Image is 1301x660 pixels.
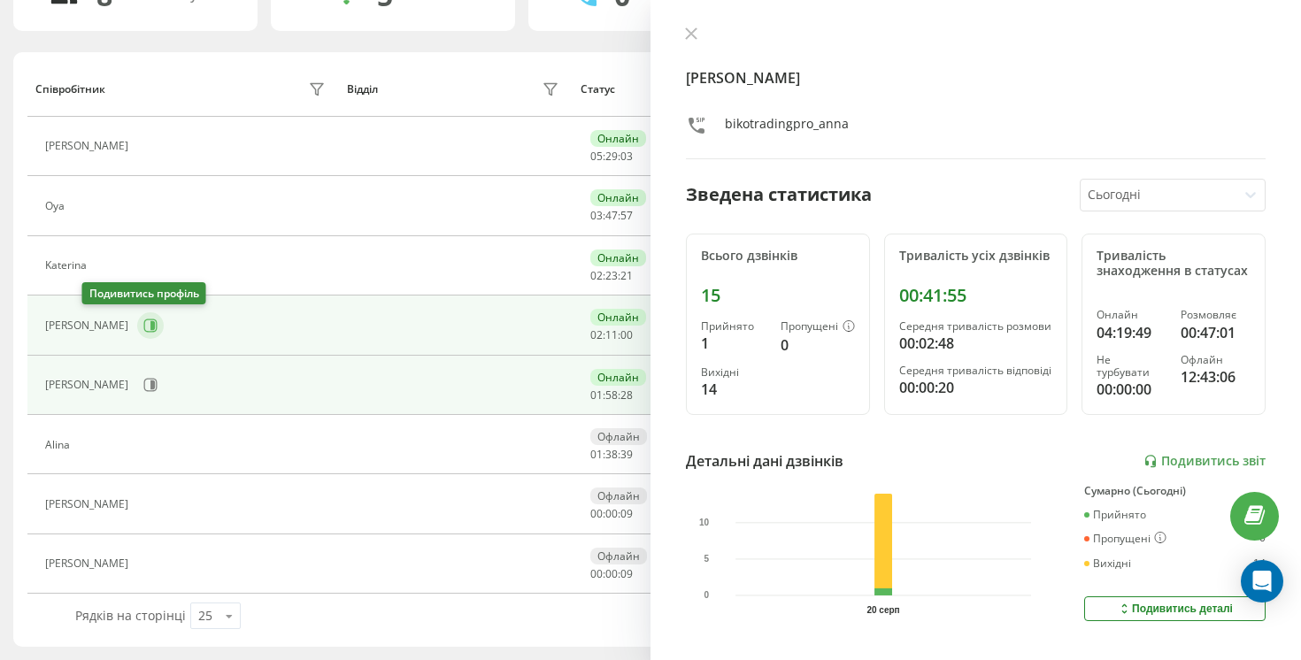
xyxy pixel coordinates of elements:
div: 15 [701,285,855,306]
span: 47 [605,208,618,223]
div: Онлайн [590,369,646,386]
span: 03 [620,149,633,164]
div: 14 [1253,557,1266,570]
div: Статус [581,83,615,96]
span: Рядків на сторінці [75,607,186,624]
span: 02 [590,268,603,283]
div: 00:00:20 [899,377,1053,398]
div: 14 [701,379,766,400]
button: Подивитись деталі [1084,596,1266,621]
div: Open Intercom Messenger [1241,560,1283,602]
a: Подивитись звіт [1143,454,1266,469]
div: : : [590,210,633,222]
div: Середня тривалість розмови [899,320,1053,333]
div: Зведена статистика [686,181,872,208]
div: 0 [781,334,855,356]
div: : : [590,508,633,520]
div: : : [590,449,633,461]
span: 02 [590,327,603,342]
div: Відділ [347,83,378,96]
span: 38 [605,447,618,462]
span: 57 [620,208,633,223]
div: Тривалість знаходження в статусах [1097,249,1251,279]
div: Вихідні [701,366,766,379]
div: 04:19:49 [1097,322,1166,343]
div: Alina [45,439,74,451]
div: Детальні дані дзвінків [686,450,843,472]
div: [PERSON_NAME] [45,319,133,332]
text: 20 серп [867,605,900,615]
span: 09 [620,506,633,521]
text: 0 [704,591,710,601]
span: 00 [590,506,603,521]
span: 58 [605,388,618,403]
span: 11 [605,327,618,342]
div: Офлайн [1181,354,1251,366]
span: 01 [590,447,603,462]
span: 39 [620,447,633,462]
span: 29 [605,149,618,164]
div: Вихідні [1084,557,1131,570]
div: Онлайн [590,309,646,326]
div: : : [590,270,633,282]
h4: [PERSON_NAME] [686,67,1266,88]
div: Подивитись деталі [1117,602,1233,616]
div: 12:43:06 [1181,366,1251,388]
span: 00 [605,566,618,581]
div: Прийнято [701,320,766,333]
div: 00:41:55 [899,285,1053,306]
div: Онлайн [590,130,646,147]
text: 10 [699,518,710,527]
div: 1 [701,333,766,354]
div: : : [590,568,633,580]
text: 5 [704,554,710,564]
div: Офлайн [590,548,647,564]
span: 05 [590,149,603,164]
div: 25 [198,607,212,625]
div: 00:02:48 [899,333,1053,354]
div: Середня тривалість відповіді [899,365,1053,377]
div: Офлайн [590,428,647,445]
span: 09 [620,566,633,581]
span: 00 [605,506,618,521]
div: Подивитись профіль [82,282,206,304]
div: Співробітник [35,83,105,96]
div: Oya [45,200,69,212]
div: : : [590,150,633,163]
div: Онлайн [590,249,646,266]
div: Прийнято [1084,509,1146,521]
div: Всього дзвінків [701,249,855,264]
div: [PERSON_NAME] [45,557,133,570]
div: : : [590,389,633,402]
div: Не турбувати [1097,354,1166,380]
span: 23 [605,268,618,283]
div: Сумарно (Сьогодні) [1084,485,1266,497]
div: Пропущені [1084,532,1166,546]
span: 28 [620,388,633,403]
span: 21 [620,268,633,283]
span: 01 [590,388,603,403]
span: 03 [590,208,603,223]
div: 00:47:01 [1181,322,1251,343]
div: bikotradingpro_anna [725,115,849,141]
div: Онлайн [1097,309,1166,321]
div: Пропущені [781,320,855,334]
div: [PERSON_NAME] [45,498,133,510]
div: Katerina [45,259,91,272]
div: [PERSON_NAME] [45,140,133,152]
div: Тривалість усіх дзвінків [899,249,1053,264]
div: : : [590,329,633,342]
div: Онлайн [590,189,646,206]
div: [PERSON_NAME] [45,379,133,391]
span: 00 [590,566,603,581]
div: Офлайн [590,487,647,504]
div: Розмовляє [1181,309,1251,321]
span: 00 [620,327,633,342]
div: 00:00:00 [1097,379,1166,400]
